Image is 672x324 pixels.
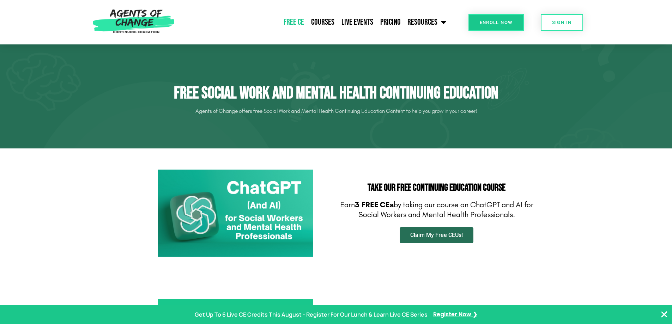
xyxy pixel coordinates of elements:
[308,13,338,31] a: Courses
[280,13,308,31] a: Free CE
[139,83,534,104] h1: Free Social Work and Mental Health Continuing Education
[139,105,534,117] p: Agents of Change offers free Social Work and Mental Health Continuing Education Content to help y...
[377,13,404,31] a: Pricing
[178,13,450,31] nav: Menu
[195,310,428,320] p: Get Up To 6 Live CE Credits This August - Register For Our Lunch & Learn Live CE Series
[480,20,513,25] span: Enroll Now
[660,310,668,319] button: Close Banner
[340,200,534,220] p: Earn by taking our course on ChatGPT and AI for Social Workers and Mental Health Professionals.
[400,227,473,243] a: Claim My Free CEUs!
[355,200,394,209] b: 3 FREE CEs
[433,310,477,320] a: Register Now ❯
[410,232,463,238] span: Claim My Free CEUs!
[541,14,583,31] a: SIGN IN
[404,13,450,31] a: Resources
[552,20,572,25] span: SIGN IN
[468,14,524,31] a: Enroll Now
[340,183,534,193] h2: Take Our FREE Continuing Education Course
[338,13,377,31] a: Live Events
